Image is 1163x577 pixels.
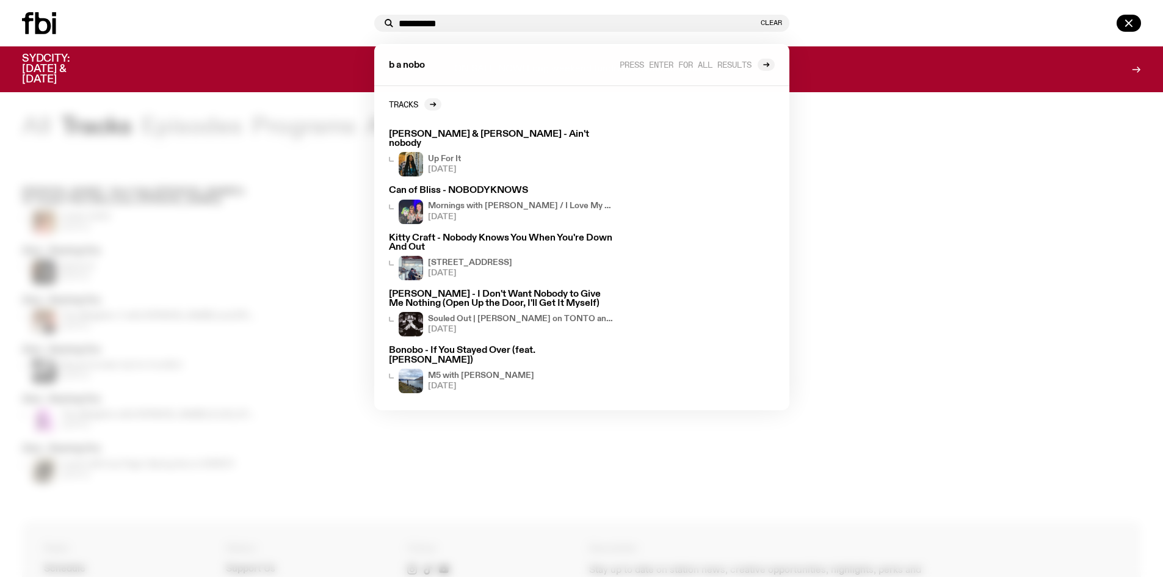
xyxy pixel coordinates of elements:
[389,98,441,111] a: Tracks
[428,155,461,163] h4: Up For It
[428,315,614,323] h4: Souled Out | [PERSON_NAME] on TONTO and [PERSON_NAME] from Sprit of House
[761,20,782,26] button: Clear
[384,341,618,397] a: Bonobo - If You Stayed Over (feat. [PERSON_NAME])Hannah standing at the base of the lake in Queen...
[399,369,423,393] img: Hannah standing at the base of the lake in Queenstown, NZ. Back is turned, looking into the backd...
[384,229,618,285] a: Kitty Craft - Nobody Knows You When You're Down And OutPat sits at a dining table with his profil...
[389,61,425,70] span: b a nobo
[428,213,614,221] span: [DATE]
[389,130,614,148] h3: [PERSON_NAME] & [PERSON_NAME] - Ain't nobody
[428,165,461,173] span: [DATE]
[389,100,418,109] h2: Tracks
[428,371,534,379] h4: M5 with [PERSON_NAME]
[428,382,534,390] span: [DATE]
[399,152,423,176] img: Ify - a Brown Skin girl with black braided twists, looking up to the side with her tongue stickin...
[384,125,618,181] a: [PERSON_NAME] & [PERSON_NAME] - Ain't nobodyIfy - a Brown Skin girl with black braided twists, lo...
[384,181,618,228] a: Can of Bliss - NOBODYKNOWSA selfie of Dyan Tai, Ninajirachi and Jim.Mornings with [PERSON_NAME] /...
[620,59,775,71] a: Press enter for all results
[399,200,423,224] img: A selfie of Dyan Tai, Ninajirachi and Jim.
[389,346,614,365] h3: Bonobo - If You Stayed Over (feat. [PERSON_NAME])
[399,256,423,280] img: Pat sits at a dining table with his profile facing the camera. Rhea sits to his left facing the c...
[428,325,614,333] span: [DATE]
[22,54,100,85] h3: SYDCITY: [DATE] & [DATE]
[389,290,614,308] h3: [PERSON_NAME] - I Don't Want Nobody to Give Me Nothing (Open Up the Door, I'll Get It Myself)
[428,269,512,277] span: [DATE]
[620,60,752,69] span: Press enter for all results
[389,234,614,252] h3: Kitty Craft - Nobody Knows You When You're Down And Out
[428,259,512,267] h4: [STREET_ADDRESS]
[428,202,614,210] h4: Mornings with [PERSON_NAME] / I Love My Computer :3
[384,285,618,341] a: [PERSON_NAME] - I Don't Want Nobody to Give Me Nothing (Open Up the Door, I'll Get It Myself)Soul...
[389,186,614,195] h3: Can of Bliss - NOBODYKNOWS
